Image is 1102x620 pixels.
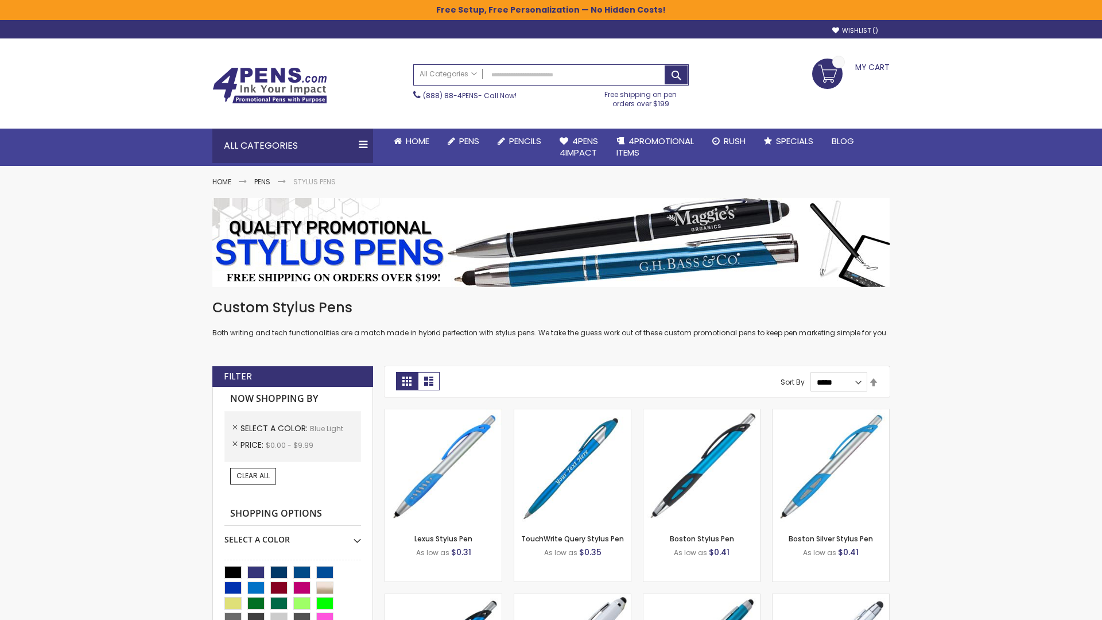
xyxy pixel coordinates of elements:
[579,547,602,558] span: $0.35
[776,135,813,147] span: Specials
[240,423,310,434] span: Select A Color
[385,409,502,526] img: Lexus Stylus Pen-Blue - Light
[509,135,541,147] span: Pencils
[514,594,631,603] a: Kimberly Logo Stylus Pens-LT-Blue
[459,135,479,147] span: Pens
[293,177,336,187] strong: Stylus Pens
[514,409,631,526] img: TouchWrite Query Stylus Pen-Blue Light
[406,135,429,147] span: Home
[212,129,373,163] div: All Categories
[451,547,471,558] span: $0.31
[488,129,550,154] a: Pencils
[643,409,760,526] img: Boston Stylus Pen-Blue - Light
[230,468,276,484] a: Clear All
[773,409,889,418] a: Boston Silver Stylus Pen-Blue - Light
[550,129,607,166] a: 4Pens4impact
[423,91,517,100] span: - Call Now!
[310,424,343,433] span: Blue Light
[773,409,889,526] img: Boston Silver Stylus Pen-Blue - Light
[423,91,478,100] a: (888) 88-4PENS
[385,594,502,603] a: Lexus Metallic Stylus Pen-Blue - Light
[773,594,889,603] a: Silver Cool Grip Stylus Pen-Blue - Light
[724,135,746,147] span: Rush
[789,534,873,544] a: Boston Silver Stylus Pen
[832,135,854,147] span: Blog
[212,299,890,317] h1: Custom Stylus Pens
[224,526,361,545] div: Select A Color
[266,440,313,450] span: $0.00 - $9.99
[703,129,755,154] a: Rush
[420,69,477,79] span: All Categories
[514,409,631,418] a: TouchWrite Query Stylus Pen-Blue Light
[439,129,488,154] a: Pens
[240,439,266,451] span: Price
[396,372,418,390] strong: Grid
[755,129,822,154] a: Specials
[212,299,890,338] div: Both writing and tech functionalities are a match made in hybrid perfection with stylus pens. We ...
[414,534,472,544] a: Lexus Stylus Pen
[212,67,327,104] img: 4Pens Custom Pens and Promotional Products
[709,547,730,558] span: $0.41
[781,377,805,387] label: Sort By
[521,534,624,544] a: TouchWrite Query Stylus Pen
[674,548,707,557] span: As low as
[212,177,231,187] a: Home
[803,548,836,557] span: As low as
[414,65,483,84] a: All Categories
[212,198,890,287] img: Stylus Pens
[832,26,878,35] a: Wishlist
[385,409,502,418] a: Lexus Stylus Pen-Blue - Light
[838,547,859,558] span: $0.41
[224,370,252,383] strong: Filter
[224,387,361,411] strong: Now Shopping by
[643,594,760,603] a: Lory Metallic Stylus Pen-Blue - Light
[560,135,598,158] span: 4Pens 4impact
[236,471,270,480] span: Clear All
[822,129,863,154] a: Blog
[544,548,577,557] span: As low as
[416,548,449,557] span: As low as
[593,86,689,108] div: Free shipping on pen orders over $199
[616,135,694,158] span: 4PROMOTIONAL ITEMS
[670,534,734,544] a: Boston Stylus Pen
[643,409,760,418] a: Boston Stylus Pen-Blue - Light
[224,502,361,526] strong: Shopping Options
[385,129,439,154] a: Home
[607,129,703,166] a: 4PROMOTIONALITEMS
[254,177,270,187] a: Pens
